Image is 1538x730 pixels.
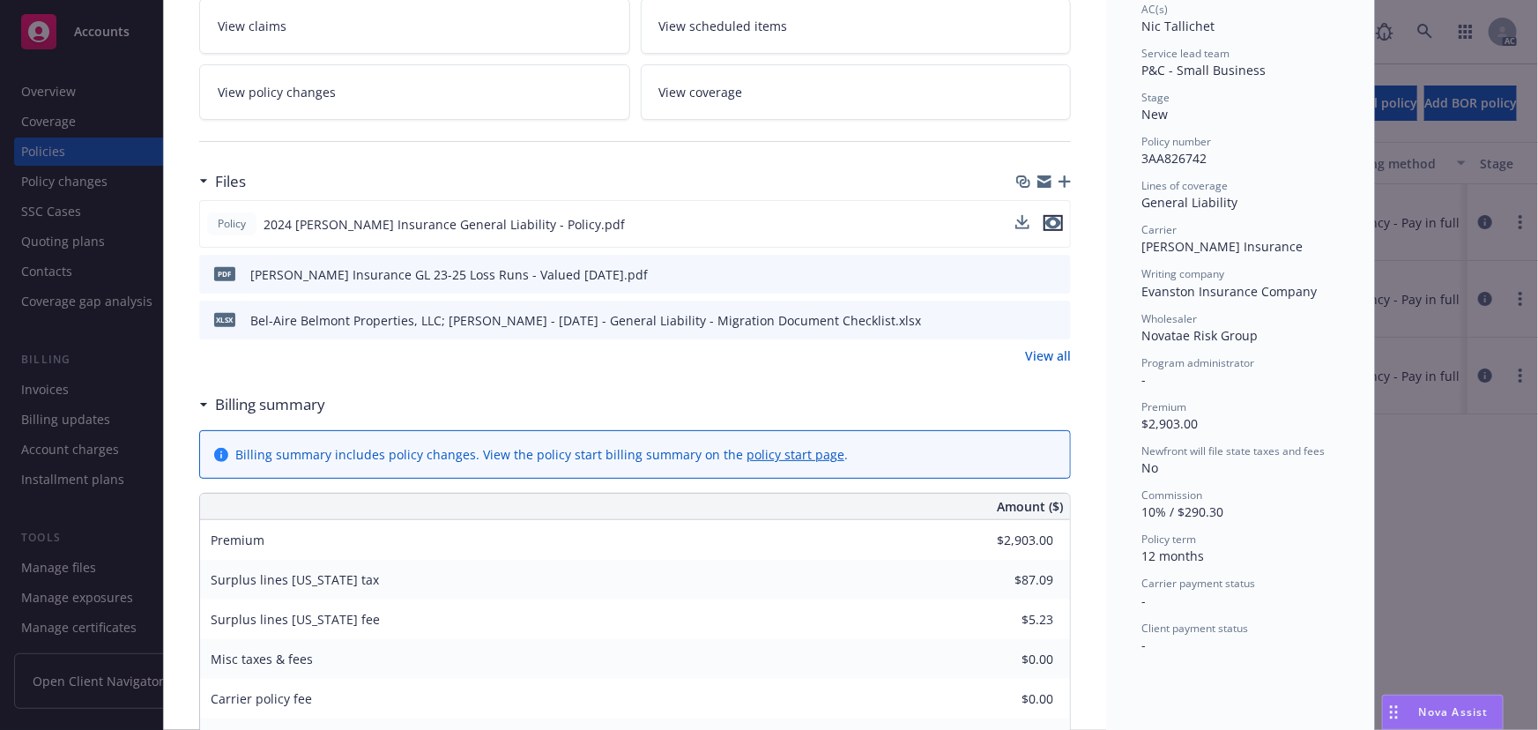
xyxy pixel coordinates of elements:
[1141,399,1186,414] span: Premium
[218,17,286,35] span: View claims
[1044,215,1063,234] button: preview file
[1141,371,1146,388] span: -
[211,690,312,707] span: Carrier policy fee
[214,216,249,232] span: Policy
[1141,532,1196,547] span: Policy term
[949,567,1064,593] input: 0.00
[1382,695,1504,730] button: Nova Assist
[211,571,379,588] span: Surplus lines [US_STATE] tax
[214,267,235,280] span: pdf
[199,170,246,193] div: Files
[264,215,625,234] span: 2024 [PERSON_NAME] Insurance General Liability - Policy.pdf
[250,265,648,284] div: [PERSON_NAME] Insurance GL 23-25 Loss Runs - Valued [DATE].pdf
[215,393,325,416] h3: Billing summary
[1141,222,1177,237] span: Carrier
[659,17,788,35] span: View scheduled items
[1141,415,1198,432] span: $2,903.00
[1141,283,1317,300] span: Evanston Insurance Company
[949,607,1064,633] input: 0.00
[1141,443,1325,458] span: Newfront will file state taxes and fees
[211,532,264,548] span: Premium
[1141,150,1207,167] span: 3AA826742
[1020,311,1034,330] button: download file
[1015,215,1029,229] button: download file
[1141,194,1237,211] span: General Liability
[1141,592,1146,609] span: -
[218,83,336,101] span: View policy changes
[949,527,1064,554] input: 0.00
[997,497,1063,516] span: Amount ($)
[1141,134,1211,149] span: Policy number
[1015,215,1029,234] button: download file
[1048,265,1064,284] button: preview file
[199,64,630,120] a: View policy changes
[949,686,1064,712] input: 0.00
[1048,311,1064,330] button: preview file
[641,64,1072,120] a: View coverage
[1020,265,1034,284] button: download file
[1141,576,1255,591] span: Carrier payment status
[1141,547,1204,564] span: 12 months
[211,651,313,667] span: Misc taxes & fees
[214,313,235,326] span: xlsx
[747,446,844,463] a: policy start page
[1383,696,1405,729] div: Drag to move
[1141,178,1228,193] span: Lines of coverage
[1141,637,1146,653] span: -
[949,646,1064,673] input: 0.00
[1141,238,1303,255] span: [PERSON_NAME] Insurance
[199,393,325,416] div: Billing summary
[1141,266,1224,281] span: Writing company
[215,170,246,193] h3: Files
[1141,106,1168,123] span: New
[1025,346,1071,365] a: View all
[235,445,848,464] div: Billing summary includes policy changes. View the policy start billing summary on the .
[1141,488,1202,503] span: Commission
[1141,355,1254,370] span: Program administrator
[1419,704,1489,719] span: Nova Assist
[1141,90,1170,105] span: Stage
[1141,46,1230,61] span: Service lead team
[1141,459,1158,476] span: No
[1141,311,1197,326] span: Wholesaler
[1141,18,1215,34] span: Nic Tallichet
[1141,2,1168,17] span: AC(s)
[250,311,921,330] div: Bel-Aire Belmont Properties, LLC; [PERSON_NAME] - [DATE] - General Liability - Migration Document...
[1141,503,1223,520] span: 10% / $290.30
[211,611,380,628] span: Surplus lines [US_STATE] fee
[1044,215,1063,231] button: preview file
[1141,62,1266,78] span: P&C - Small Business
[1141,327,1258,344] span: Novatae Risk Group
[659,83,743,101] span: View coverage
[1141,621,1248,636] span: Client payment status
